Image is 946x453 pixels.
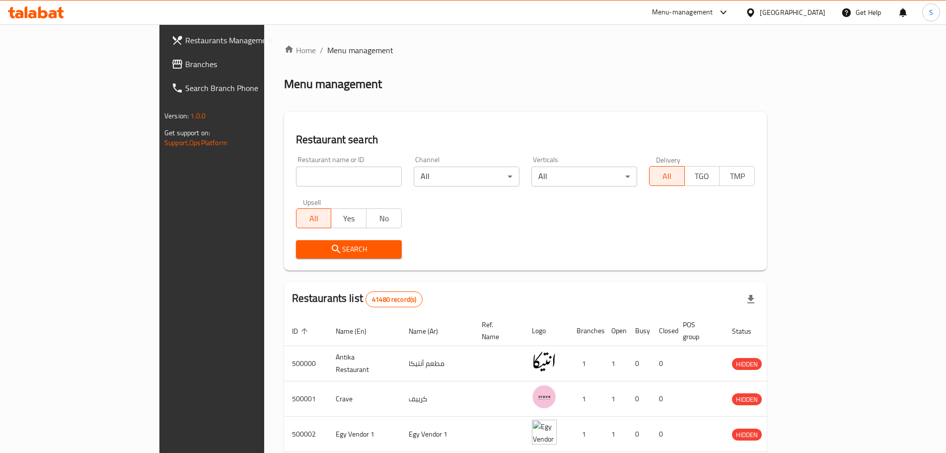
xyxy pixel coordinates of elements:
[296,132,755,147] h2: Restaurant search
[569,316,603,346] th: Branches
[292,325,311,337] span: ID
[651,381,675,417] td: 0
[163,28,317,52] a: Restaurants Management
[689,169,716,183] span: TGO
[414,167,519,186] div: All
[603,381,627,417] td: 1
[532,420,557,445] img: Egy Vendor 1
[164,126,210,139] span: Get support on:
[296,240,402,259] button: Search
[524,316,569,346] th: Logo
[649,166,685,186] button: All
[651,346,675,381] td: 0
[320,44,323,56] li: /
[409,325,451,337] span: Name (Ar)
[929,7,933,18] span: S
[331,208,366,228] button: Yes
[654,169,681,183] span: All
[366,208,402,228] button: No
[531,167,637,186] div: All
[328,381,401,417] td: Crave
[627,346,651,381] td: 0
[335,211,363,226] span: Yes
[327,44,393,56] span: Menu management
[296,167,402,186] input: Search for restaurant name or ID..
[296,208,332,228] button: All
[627,417,651,452] td: 0
[365,291,423,307] div: Total records count
[683,319,712,343] span: POS group
[164,136,227,149] a: Support.OpsPlatform
[401,381,474,417] td: كرييف
[190,109,206,122] span: 1.0.0
[651,316,675,346] th: Closed
[652,6,713,18] div: Menu-management
[627,381,651,417] td: 0
[401,417,474,452] td: Egy Vendor 1
[163,52,317,76] a: Branches
[164,109,189,122] span: Version:
[760,7,825,18] div: [GEOGRAPHIC_DATA]
[603,417,627,452] td: 1
[656,156,681,163] label: Delivery
[684,166,720,186] button: TGO
[603,346,627,381] td: 1
[482,319,512,343] span: Ref. Name
[732,429,762,441] span: HIDDEN
[185,82,309,94] span: Search Branch Phone
[284,76,382,92] h2: Menu management
[532,349,557,374] img: Antika Restaurant
[284,44,767,56] nav: breadcrumb
[328,417,401,452] td: Egy Vendor 1
[292,291,423,307] h2: Restaurants list
[603,316,627,346] th: Open
[732,359,762,370] span: HIDDEN
[627,316,651,346] th: Busy
[569,346,603,381] td: 1
[300,211,328,226] span: All
[719,166,755,186] button: TMP
[328,346,401,381] td: Antika Restaurant
[401,346,474,381] td: مطعم أنتيكا
[732,429,762,441] div: HIDDEN
[732,325,764,337] span: Status
[651,417,675,452] td: 0
[569,417,603,452] td: 1
[303,198,321,205] label: Upsell
[366,295,422,304] span: 41480 record(s)
[569,381,603,417] td: 1
[304,243,394,256] span: Search
[532,384,557,409] img: Crave
[185,58,309,70] span: Branches
[370,211,398,226] span: No
[163,76,317,100] a: Search Branch Phone
[336,325,379,337] span: Name (En)
[739,287,763,311] div: Export file
[724,169,751,183] span: TMP
[185,34,309,46] span: Restaurants Management
[732,394,762,405] span: HIDDEN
